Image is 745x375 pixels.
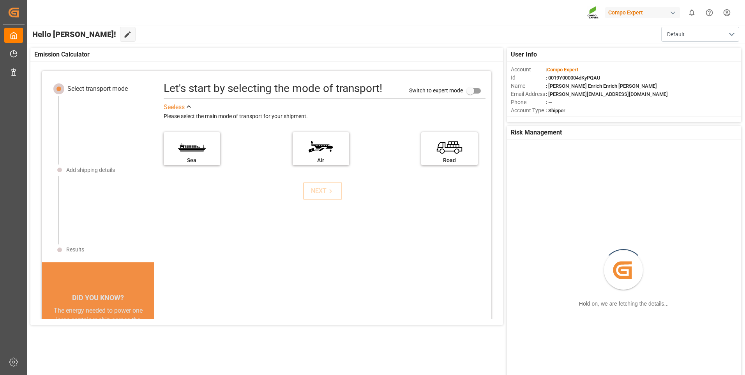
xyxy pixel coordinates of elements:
[511,106,546,115] span: Account Type
[511,50,537,59] span: User Info
[66,166,115,174] div: Add shipping details
[546,83,657,89] span: : [PERSON_NAME] Enrich Enrich [PERSON_NAME]
[164,80,382,97] div: Let's start by selecting the mode of transport!
[667,30,685,39] span: Default
[143,306,154,371] button: next slide / item
[66,246,84,254] div: Results
[425,156,474,165] div: Road
[605,7,680,18] div: Compo Expert
[546,99,552,105] span: : —
[701,4,718,21] button: Help Center
[587,6,600,19] img: Screenshot%202023-09-29%20at%2010.02.21.png_1712312052.png
[409,87,463,93] span: Switch to expert mode
[164,103,185,112] div: See less
[311,186,335,196] div: NEXT
[546,67,578,73] span: :
[511,98,546,106] span: Phone
[511,128,562,137] span: Risk Management
[511,82,546,90] span: Name
[32,27,116,42] span: Hello [PERSON_NAME]!
[683,4,701,21] button: show 0 new notifications
[661,27,739,42] button: open menu
[34,50,90,59] span: Emission Calculator
[511,90,546,98] span: Email Address
[42,306,53,371] button: previous slide / item
[168,156,216,165] div: Sea
[546,75,600,81] span: : 0019Y000004dKyPQAU
[303,182,342,200] button: NEXT
[605,5,683,20] button: Compo Expert
[42,290,154,306] div: DID YOU KNOW?
[164,112,485,121] div: Please select the main mode of transport for your shipment.
[546,91,668,97] span: : [PERSON_NAME][EMAIL_ADDRESS][DOMAIN_NAME]
[51,306,145,362] div: The energy needed to power one large container ship across the ocean in a single day is the same ...
[67,84,128,94] div: Select transport mode
[511,65,546,74] span: Account
[297,156,345,165] div: Air
[511,74,546,82] span: Id
[579,300,669,308] div: Hold on, we are fetching the details...
[546,108,565,113] span: : Shipper
[547,67,578,73] span: Compo Expert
